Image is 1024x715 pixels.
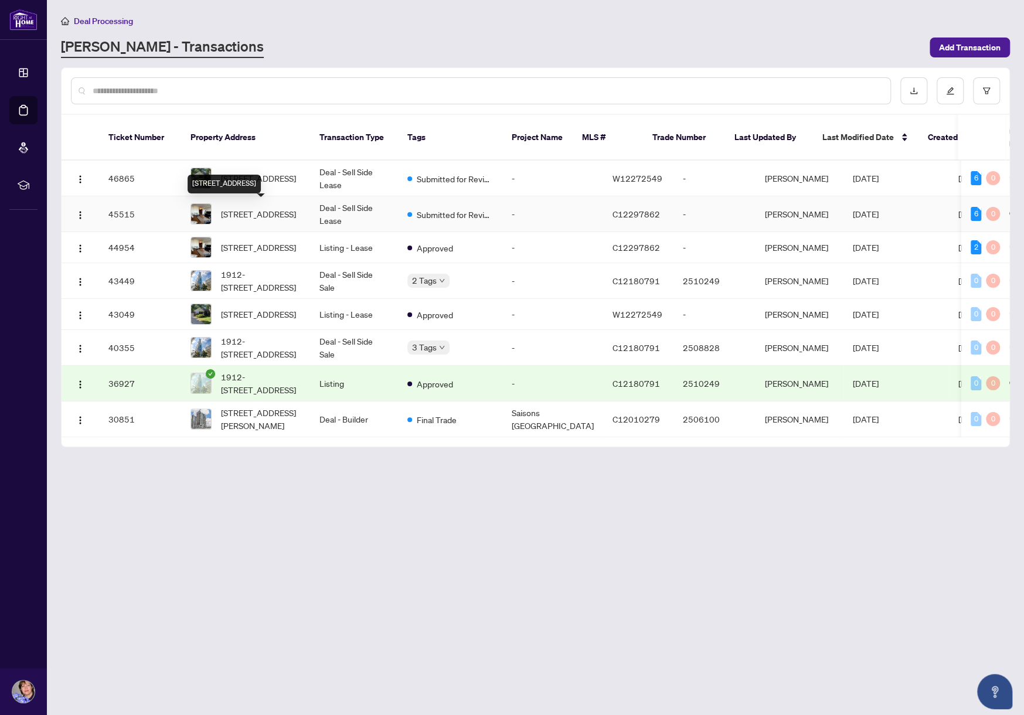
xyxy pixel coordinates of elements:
[99,196,181,232] td: 45515
[76,244,85,253] img: Logo
[971,171,981,185] div: 6
[502,299,603,330] td: -
[986,274,1000,288] div: 0
[502,366,603,401] td: -
[61,17,69,25] span: home
[99,263,181,299] td: 43449
[99,366,181,401] td: 36927
[573,115,643,161] th: MLS #
[310,401,398,437] td: Deal - Builder
[958,209,1022,219] span: [PERSON_NAME]
[99,115,181,161] th: Ticket Number
[986,376,1000,390] div: 0
[310,232,398,263] td: Listing - Lease
[191,237,211,257] img: thumbnail-img
[673,330,756,366] td: 2508828
[973,77,1000,104] button: filter
[191,373,211,393] img: thumbnail-img
[613,378,660,389] span: C12180791
[76,380,85,389] img: Logo
[99,161,181,196] td: 46865
[643,115,725,161] th: Trade Number
[221,241,296,254] span: [STREET_ADDRESS]
[71,410,90,428] button: Logo
[853,242,879,253] span: [DATE]
[417,241,453,254] span: Approved
[971,376,981,390] div: 0
[221,268,301,294] span: 1912-[STREET_ADDRESS]
[756,161,843,196] td: [PERSON_NAME]
[853,173,879,183] span: [DATE]
[673,232,756,263] td: -
[310,161,398,196] td: Deal - Sell Side Lease
[310,366,398,401] td: Listing
[221,207,296,220] span: [STREET_ADDRESS]
[853,309,879,319] span: [DATE]
[71,374,90,393] button: Logo
[12,680,35,703] img: Profile Icon
[417,377,453,390] span: Approved
[310,115,398,161] th: Transaction Type
[502,232,603,263] td: -
[417,413,457,426] span: Final Trade
[853,378,879,389] span: [DATE]
[310,263,398,299] td: Deal - Sell Side Sale
[958,378,1022,389] span: [PERSON_NAME]
[971,274,981,288] div: 0
[673,263,756,299] td: 2510249
[673,196,756,232] td: -
[221,406,301,432] span: [STREET_ADDRESS][PERSON_NAME]
[939,38,1001,57] span: Add Transaction
[74,16,133,26] span: Deal Processing
[9,9,38,30] img: logo
[71,338,90,357] button: Logo
[673,161,756,196] td: -
[822,131,894,144] span: Last Modified Date
[439,278,445,284] span: down
[181,115,310,161] th: Property Address
[918,115,989,161] th: Created By
[76,311,85,320] img: Logo
[958,309,1022,319] span: [PERSON_NAME]
[725,115,813,161] th: Last Updated By
[613,275,660,286] span: C12180791
[71,305,90,324] button: Logo
[958,414,1022,424] span: [PERSON_NAME]
[76,416,85,425] img: Logo
[613,309,662,319] span: W12272549
[71,271,90,290] button: Logo
[756,401,843,437] td: [PERSON_NAME]
[191,409,211,429] img: thumbnail-img
[221,172,296,185] span: [STREET_ADDRESS]
[221,335,301,360] span: 1912-[STREET_ADDRESS]
[417,308,453,321] span: Approved
[417,172,493,185] span: Submitted for Review
[971,240,981,254] div: 2
[191,271,211,291] img: thumbnail-img
[986,240,1000,254] div: 0
[673,299,756,330] td: -
[502,401,603,437] td: Saisons [GEOGRAPHIC_DATA]
[76,344,85,353] img: Logo
[613,173,662,183] span: W12272549
[756,299,843,330] td: [PERSON_NAME]
[502,196,603,232] td: -
[971,412,981,426] div: 0
[206,369,215,379] span: check-circle
[958,173,1022,183] span: [PERSON_NAME]
[673,366,756,401] td: 2510249
[99,232,181,263] td: 44954
[417,208,493,221] span: Submitted for Review
[756,366,843,401] td: [PERSON_NAME]
[99,299,181,330] td: 43049
[958,275,1022,286] span: [PERSON_NAME]
[76,210,85,220] img: Logo
[76,175,85,184] img: Logo
[986,171,1000,185] div: 0
[191,204,211,224] img: thumbnail-img
[71,169,90,188] button: Logo
[310,330,398,366] td: Deal - Sell Side Sale
[986,307,1000,321] div: 0
[853,414,879,424] span: [DATE]
[310,299,398,330] td: Listing - Lease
